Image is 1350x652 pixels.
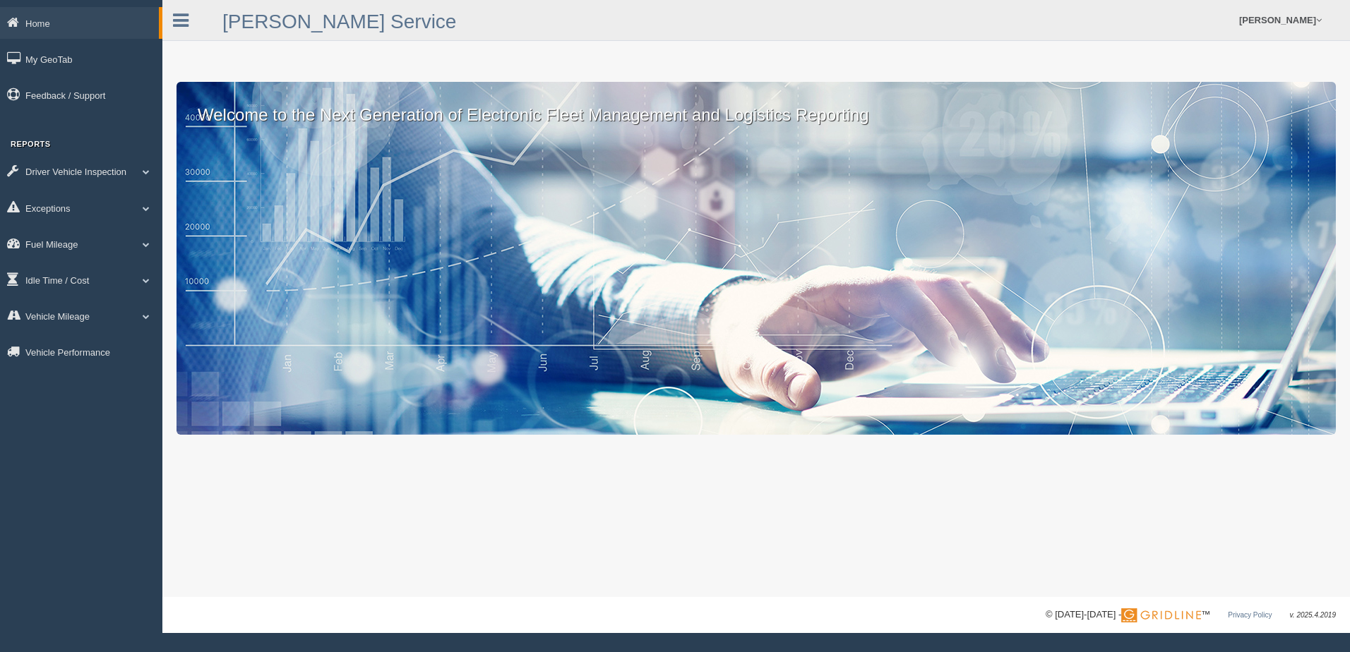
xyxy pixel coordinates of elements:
a: [PERSON_NAME] Service [222,11,456,32]
span: v. 2025.4.2019 [1290,611,1336,619]
div: © [DATE]-[DATE] - ™ [1046,608,1336,622]
a: Privacy Policy [1228,611,1272,619]
img: Gridline [1121,608,1201,622]
p: Welcome to the Next Generation of Electronic Fleet Management and Logistics Reporting [177,82,1336,127]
